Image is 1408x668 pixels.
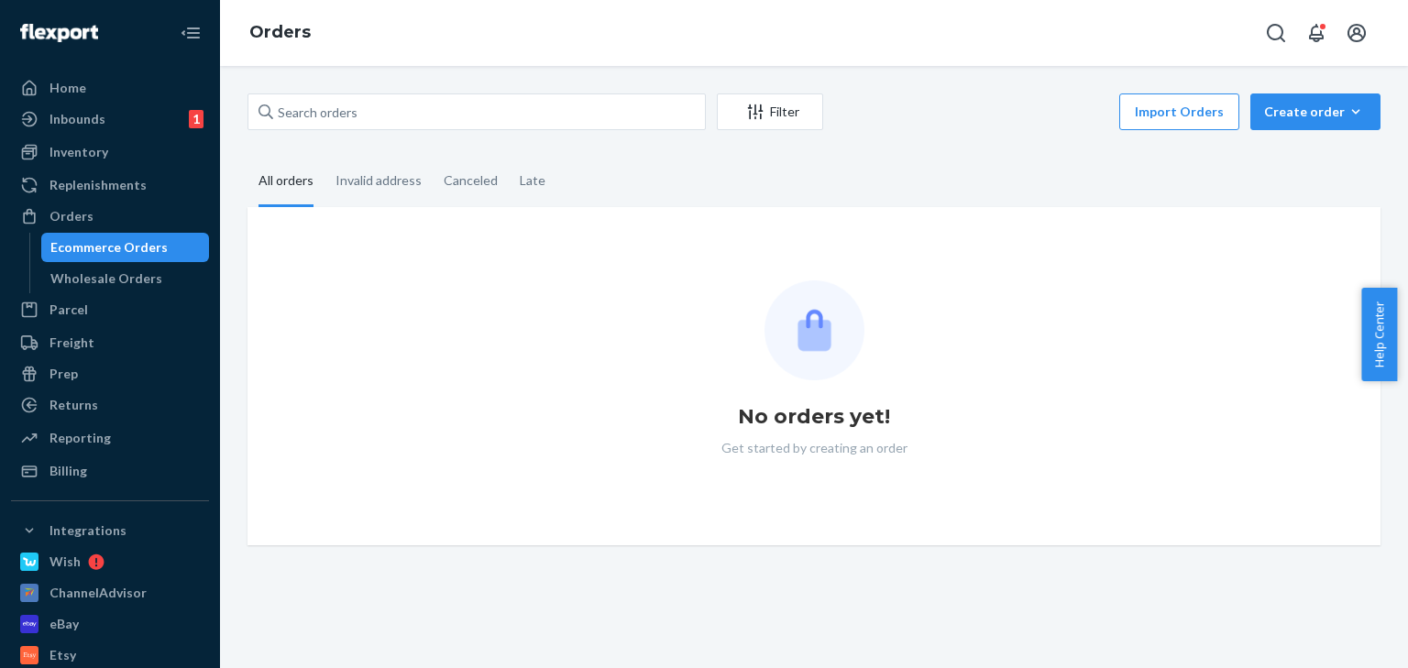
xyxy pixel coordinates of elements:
div: All orders [258,157,313,207]
a: Home [11,73,209,103]
a: Freight [11,328,209,357]
div: Create order [1264,103,1367,121]
a: Prep [11,359,209,389]
a: Returns [11,390,209,420]
p: Get started by creating an order [721,439,907,457]
div: Inbounds [49,110,105,128]
ol: breadcrumbs [235,6,325,60]
button: Filter [717,93,823,130]
a: Reporting [11,423,209,453]
span: Support [37,13,103,29]
div: Invalid address [335,157,422,204]
div: Home [49,79,86,97]
button: Open account menu [1338,15,1375,51]
a: Replenishments [11,170,209,200]
div: Wish [49,553,81,571]
div: Integrations [49,521,126,540]
div: Prep [49,365,78,383]
div: Etsy [49,646,76,664]
a: eBay [11,609,209,639]
div: eBay [49,615,79,633]
div: Filter [718,103,822,121]
a: Inbounds1 [11,104,209,134]
div: Billing [49,462,87,480]
img: Empty list [764,280,864,380]
div: Ecommerce Orders [50,238,168,257]
div: Late [520,157,545,204]
button: Close Navigation [172,15,209,51]
div: Inventory [49,143,108,161]
div: Replenishments [49,176,147,194]
h1: No orders yet! [738,402,890,432]
a: Parcel [11,295,209,324]
input: Search orders [247,93,706,130]
div: Canceled [444,157,498,204]
div: Orders [49,207,93,225]
button: Integrations [11,516,209,545]
a: Wish [11,547,209,576]
button: Create order [1250,93,1380,130]
div: 1 [189,110,203,128]
a: Inventory [11,137,209,167]
a: Ecommerce Orders [41,233,210,262]
div: Parcel [49,301,88,319]
a: Orders [249,22,311,42]
div: Freight [49,334,94,352]
div: Returns [49,396,98,414]
button: Import Orders [1119,93,1239,130]
a: Wholesale Orders [41,264,210,293]
a: Orders [11,202,209,231]
a: Billing [11,456,209,486]
a: ChannelAdvisor [11,578,209,608]
button: Open Search Box [1258,15,1294,51]
button: Open notifications [1298,15,1335,51]
button: Help Center [1361,288,1397,381]
div: Wholesale Orders [50,269,162,288]
div: Reporting [49,429,111,447]
img: Flexport logo [20,24,98,42]
div: ChannelAdvisor [49,584,147,602]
